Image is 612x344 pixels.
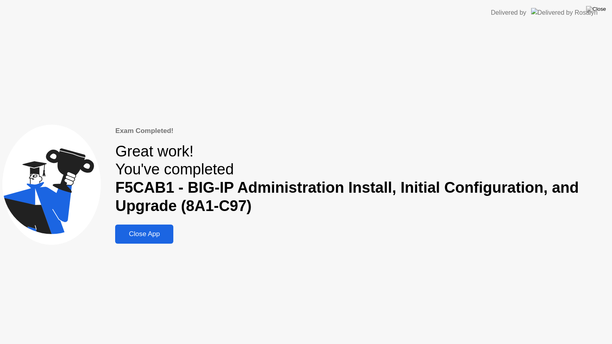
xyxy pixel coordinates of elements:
[115,225,173,244] button: Close App
[586,6,606,12] img: Close
[118,230,171,238] div: Close App
[115,179,579,214] b: F5CAB1 - BIG-IP Administration Install, Initial Configuration, and Upgrade (8A1-C97)
[491,8,526,18] div: Delivered by
[115,126,610,136] div: Exam Completed!
[531,8,598,17] img: Delivered by Rosalyn
[115,143,610,215] div: Great work! You've completed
